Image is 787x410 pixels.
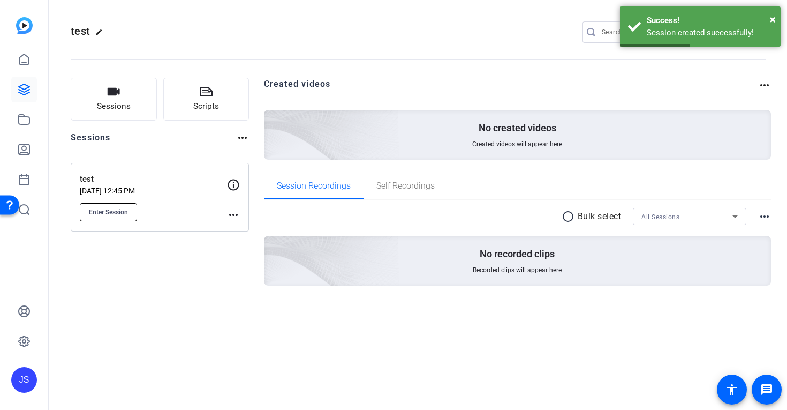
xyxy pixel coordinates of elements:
span: test [71,25,90,38]
mat-icon: accessibility [725,383,738,396]
input: Search [602,26,698,39]
mat-icon: edit [95,28,108,41]
mat-icon: more_horiz [758,79,771,92]
mat-icon: more_horiz [227,208,240,221]
mat-icon: message [760,383,773,396]
span: Enter Session [89,208,128,217]
p: No created videos [479,122,556,135]
button: Scripts [163,78,249,121]
span: Sessions [97,100,131,113]
div: Session created successfully! [647,27,773,39]
span: Session Recordings [277,182,351,190]
p: [DATE] 12:45 PM [80,187,227,195]
span: All Sessions [641,213,679,221]
button: Close [770,11,776,27]
span: × [770,13,776,26]
button: Sessions [71,78,157,121]
h2: Sessions [71,131,111,152]
mat-icon: more_horiz [758,210,771,223]
div: JS [11,367,37,393]
p: test [80,173,227,185]
img: embarkstudio-empty-session.png [144,130,399,362]
mat-icon: radio_button_unchecked [562,210,578,223]
span: Self Recordings [376,182,435,190]
img: blue-gradient.svg [16,17,33,34]
img: Creted videos background [144,4,399,236]
button: Enter Session [80,203,137,221]
span: Recorded clips will appear here [473,266,562,274]
mat-icon: more_horiz [236,131,249,144]
span: Created videos will appear here [472,140,562,148]
h2: Created videos [264,78,759,99]
p: Bulk select [578,210,622,223]
div: Success! [647,14,773,27]
p: No recorded clips [480,248,555,260]
span: Scripts [193,100,219,113]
